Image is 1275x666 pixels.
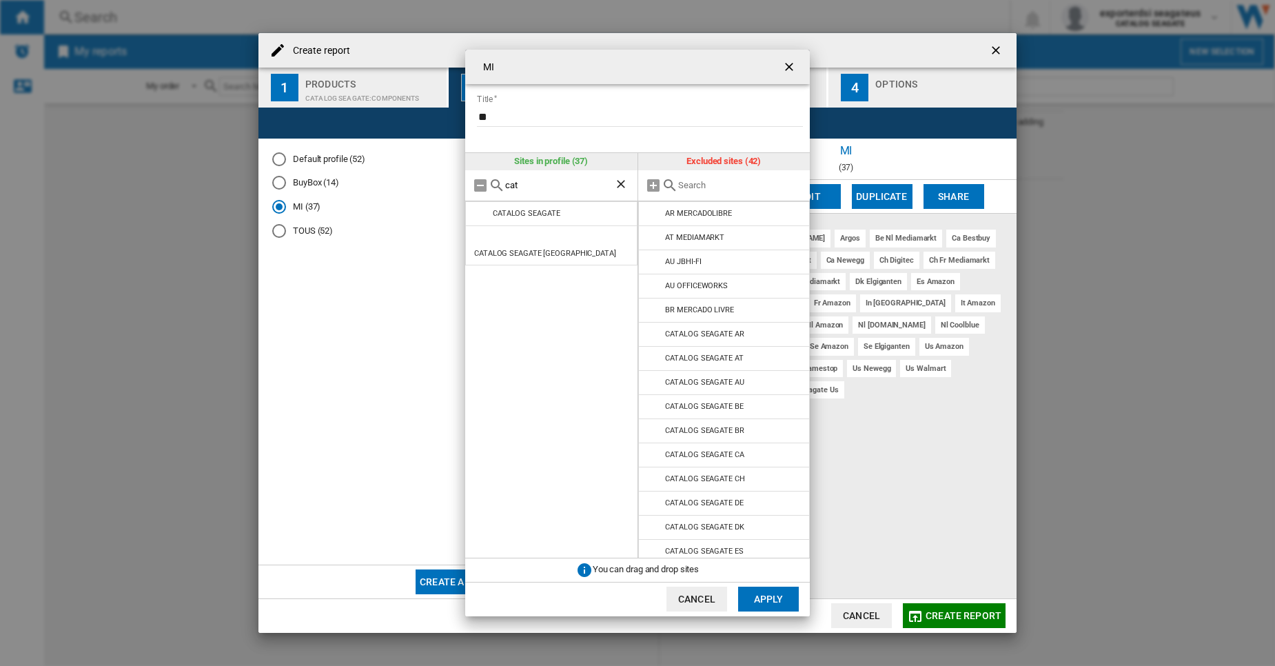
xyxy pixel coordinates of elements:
div: CATALOG SEAGATE BR [665,426,744,435]
div: AR MERCADOLIBRE [665,209,732,218]
div: CATALOG SEAGATE CH [665,474,744,483]
div: Sites in profile (37) [465,153,637,170]
div: CATALOG SEAGATE CA [665,450,744,459]
input: Search [678,180,804,190]
div: CATALOG SEAGATE DK [665,523,744,532]
button: Apply [738,587,799,612]
div: CATALOG SEAGATE AR [665,330,744,339]
div: AU JBHI-FI [665,257,701,266]
div: BR MERCADO LIVRE [665,305,733,314]
button: getI18NText('BUTTONS.CLOSE_DIALOG') [777,53,804,81]
button: Cancel [666,587,727,612]
md-icon: Remove all [472,177,489,194]
input: Search [505,180,614,190]
div: AU OFFICEWORKS [665,281,728,290]
div: AT MEDIAMARKT [665,233,724,242]
h4: MI [476,61,494,74]
div: CATALOG SEAGATE AT [665,354,743,363]
div: CATALOG SEAGATE BE [665,402,743,411]
span: You can drag and drop sites [593,564,699,574]
div: CATALOG SEAGATE DE [665,498,743,507]
div: CATALOG SEAGATE [GEOGRAPHIC_DATA] [474,249,616,258]
div: Excluded sites (42) [638,153,810,170]
ng-md-icon: Clear search [614,177,631,194]
div: CATALOG SEAGATE [493,209,560,218]
div: CATALOG SEAGATE ES [665,547,743,556]
md-icon: Add all [645,177,662,194]
div: CATALOG SEAGATE AU [665,378,744,387]
ng-md-icon: getI18NText('BUTTONS.CLOSE_DIALOG') [782,60,799,77]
